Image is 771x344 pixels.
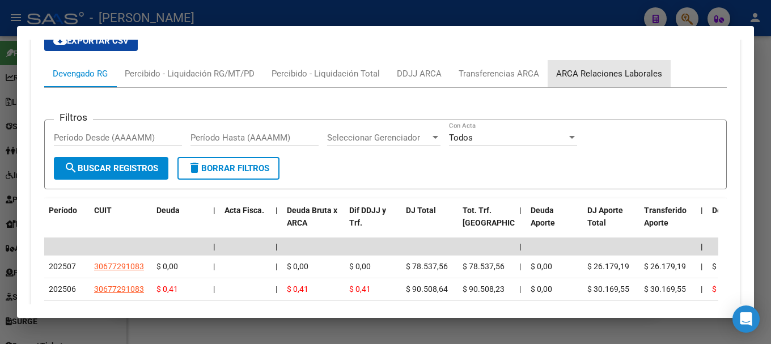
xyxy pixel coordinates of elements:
[531,206,555,228] span: Deuda Aporte
[587,284,629,294] span: $ 30.169,55
[406,262,448,271] span: $ 78.537,56
[463,206,540,228] span: Tot. Trf. [GEOGRAPHIC_DATA]
[287,284,308,294] span: $ 0,41
[459,67,539,80] div: Transferencias ARCA
[701,262,702,271] span: |
[54,157,168,180] button: Buscar Registros
[276,284,277,294] span: |
[177,157,279,180] button: Borrar Filtros
[156,262,178,271] span: $ 0,00
[64,161,78,175] mat-icon: search
[583,198,639,248] datatable-header-cell: DJ Aporte Total
[526,198,583,248] datatable-header-cell: Deuda Aporte
[519,284,521,294] span: |
[276,242,278,251] span: |
[209,198,220,248] datatable-header-cell: |
[639,198,696,248] datatable-header-cell: Transferido Aporte
[696,198,708,248] datatable-header-cell: |
[519,242,522,251] span: |
[515,198,526,248] datatable-header-cell: |
[49,206,77,215] span: Período
[188,163,269,173] span: Borrar Filtros
[90,198,152,248] datatable-header-cell: CUIT
[224,206,264,215] span: Acta Fisca.
[53,33,67,47] mat-icon: cloud_download
[213,262,215,271] span: |
[44,31,138,51] button: Exportar CSV
[53,67,108,80] div: Devengado RG
[406,206,436,215] span: DJ Total
[644,262,686,271] span: $ 26.179,19
[220,198,271,248] datatable-header-cell: Acta Fisca.
[712,262,734,271] span: $ 0,00
[94,206,112,215] span: CUIT
[152,198,209,248] datatable-header-cell: Deuda
[276,262,277,271] span: |
[449,133,473,143] span: Todos
[213,206,215,215] span: |
[188,161,201,175] mat-icon: delete
[531,284,552,294] span: $ 0,00
[644,206,687,228] span: Transferido Aporte
[156,284,178,294] span: $ 0,41
[519,262,521,271] span: |
[701,284,702,294] span: |
[458,198,515,248] datatable-header-cell: Tot. Trf. Bruto
[156,206,180,215] span: Deuda
[282,198,345,248] datatable-header-cell: Deuda Bruta x ARCA
[94,284,144,294] span: 30677291083
[712,284,734,294] span: $ 0,41
[272,67,380,80] div: Percibido - Liquidación Total
[401,198,458,248] datatable-header-cell: DJ Total
[397,67,442,80] div: DDJJ ARCA
[349,284,371,294] span: $ 0,41
[213,284,215,294] span: |
[49,284,76,294] span: 202506
[345,198,401,248] datatable-header-cell: Dif DDJJ y Trf.
[701,242,703,251] span: |
[701,206,703,215] span: |
[271,198,282,248] datatable-header-cell: |
[64,163,158,173] span: Buscar Registros
[49,262,76,271] span: 202507
[519,206,522,215] span: |
[287,262,308,271] span: $ 0,00
[125,67,255,80] div: Percibido - Liquidación RG/MT/PD
[712,206,759,215] span: Deuda Contr.
[531,262,552,271] span: $ 0,00
[587,206,623,228] span: DJ Aporte Total
[349,206,386,228] span: Dif DDJJ y Trf.
[213,242,215,251] span: |
[556,67,662,80] div: ARCA Relaciones Laborales
[708,198,764,248] datatable-header-cell: Deuda Contr.
[406,284,448,294] span: $ 90.508,64
[54,111,93,124] h3: Filtros
[587,262,629,271] span: $ 26.179,19
[276,206,278,215] span: |
[463,284,505,294] span: $ 90.508,23
[349,262,371,271] span: $ 0,00
[287,206,337,228] span: Deuda Bruta x ARCA
[53,36,129,46] span: Exportar CSV
[327,133,430,143] span: Seleccionar Gerenciador
[732,305,760,333] div: Open Intercom Messenger
[44,198,90,248] datatable-header-cell: Período
[94,262,144,271] span: 30677291083
[463,262,505,271] span: $ 78.537,56
[644,284,686,294] span: $ 30.169,55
